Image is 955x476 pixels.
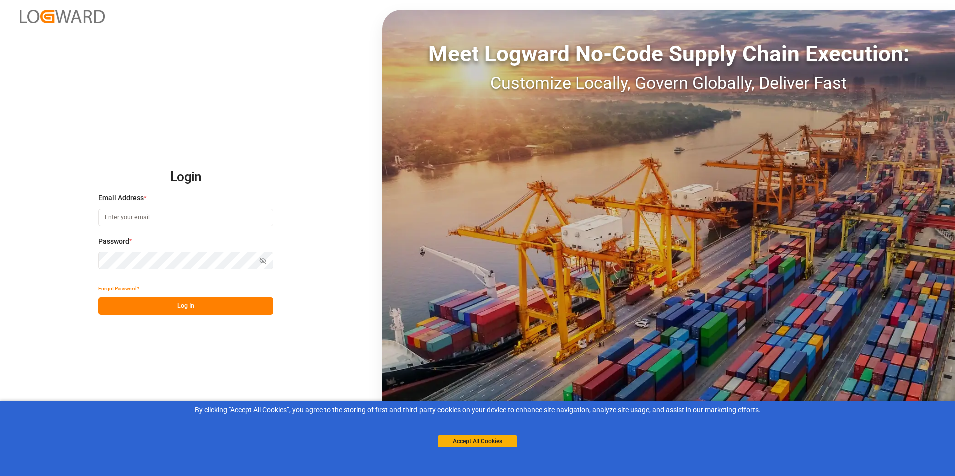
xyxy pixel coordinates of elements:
[98,161,273,193] h2: Login
[98,209,273,226] input: Enter your email
[98,193,144,203] span: Email Address
[98,237,129,247] span: Password
[382,37,955,70] div: Meet Logward No-Code Supply Chain Execution:
[98,297,273,315] button: Log In
[438,435,517,447] button: Accept All Cookies
[382,70,955,96] div: Customize Locally, Govern Globally, Deliver Fast
[7,405,948,415] div: By clicking "Accept All Cookies”, you agree to the storing of first and third-party cookies on yo...
[20,10,105,23] img: Logward_new_orange.png
[98,280,139,297] button: Forgot Password?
